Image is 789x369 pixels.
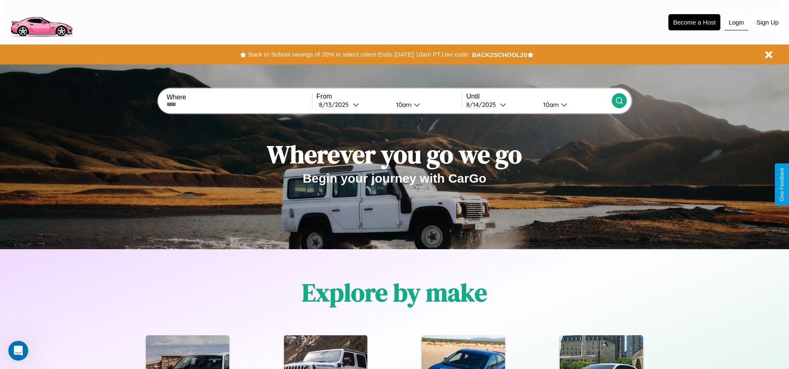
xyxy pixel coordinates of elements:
button: 10am [389,100,462,109]
div: 8 / 14 / 2025 [466,101,500,109]
button: Sign Up [752,15,783,30]
div: 10am [539,101,561,109]
button: Back to School savings of 20% in select cities! Ends [DATE] 10am PT.Use code: [246,49,472,60]
label: From [317,93,462,100]
img: logo [6,4,76,39]
div: 10am [392,101,414,109]
button: Become a Host [668,14,720,30]
h1: Explore by make [302,275,487,310]
label: Until [466,93,611,100]
button: Login [725,15,748,30]
button: 10am [537,100,612,109]
div: Give Feedback [779,168,785,201]
iframe: Intercom live chat [8,341,28,361]
label: Where [166,94,312,101]
button: 8/13/2025 [317,100,389,109]
b: BACK2SCHOOL20 [472,51,527,58]
div: 8 / 13 / 2025 [319,101,353,109]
